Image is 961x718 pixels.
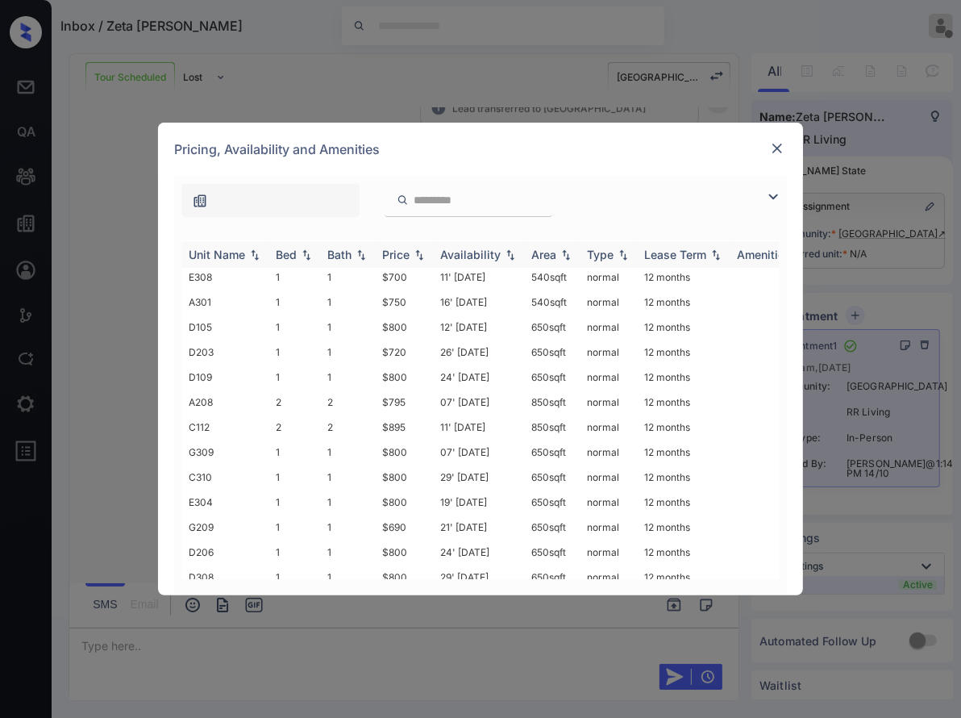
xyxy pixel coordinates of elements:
[269,340,321,365] td: 1
[269,390,321,415] td: 2
[182,415,269,440] td: C112
[182,340,269,365] td: D203
[769,140,785,157] img: close
[638,465,730,490] td: 12 months
[376,515,434,540] td: $690
[376,465,434,490] td: $800
[525,390,580,415] td: 850 sqft
[189,248,245,261] div: Unit Name
[321,415,376,440] td: 2
[182,265,269,290] td: E308
[269,265,321,290] td: 1
[182,290,269,315] td: A301
[321,515,376,540] td: 1
[525,265,580,290] td: 540 sqft
[376,390,434,415] td: $795
[376,440,434,465] td: $800
[638,440,730,465] td: 12 months
[376,415,434,440] td: $895
[638,415,730,440] td: 12 months
[321,540,376,565] td: 1
[353,249,369,261] img: sorting
[376,290,434,315] td: $750
[525,515,580,540] td: 650 sqft
[376,540,434,565] td: $800
[525,465,580,490] td: 650 sqft
[182,565,269,590] td: D308
[182,365,269,390] td: D109
[397,193,409,207] img: icon-zuma
[580,365,638,390] td: normal
[580,390,638,415] td: normal
[525,415,580,440] td: 850 sqft
[434,315,525,340] td: 12' [DATE]
[298,249,314,261] img: sorting
[382,248,410,261] div: Price
[525,290,580,315] td: 540 sqft
[269,440,321,465] td: 1
[580,315,638,340] td: normal
[737,248,791,261] div: Amenities
[580,440,638,465] td: normal
[269,465,321,490] td: 1
[525,315,580,340] td: 650 sqft
[276,248,297,261] div: Bed
[269,415,321,440] td: 2
[531,248,556,261] div: Area
[327,248,352,261] div: Bath
[321,265,376,290] td: 1
[708,249,724,261] img: sorting
[580,565,638,590] td: normal
[376,265,434,290] td: $700
[525,440,580,465] td: 650 sqft
[587,248,614,261] div: Type
[525,365,580,390] td: 650 sqft
[182,515,269,540] td: G209
[638,490,730,515] td: 12 months
[434,515,525,540] td: 21' [DATE]
[580,515,638,540] td: normal
[434,390,525,415] td: 07' [DATE]
[376,490,434,515] td: $800
[580,490,638,515] td: normal
[580,265,638,290] td: normal
[434,290,525,315] td: 16' [DATE]
[182,390,269,415] td: A208
[558,249,574,261] img: sorting
[434,490,525,515] td: 19' [DATE]
[182,490,269,515] td: E304
[638,315,730,340] td: 12 months
[182,440,269,465] td: G309
[192,193,208,209] img: icon-zuma
[644,248,706,261] div: Lease Term
[182,465,269,490] td: C310
[321,490,376,515] td: 1
[269,515,321,540] td: 1
[615,249,631,261] img: sorting
[321,390,376,415] td: 2
[580,540,638,565] td: normal
[376,565,434,590] td: $800
[434,540,525,565] td: 24' [DATE]
[321,565,376,590] td: 1
[321,315,376,340] td: 1
[440,248,501,261] div: Availability
[638,265,730,290] td: 12 months
[321,340,376,365] td: 1
[638,290,730,315] td: 12 months
[182,540,269,565] td: D206
[321,365,376,390] td: 1
[638,540,730,565] td: 12 months
[411,249,427,261] img: sorting
[580,465,638,490] td: normal
[158,123,803,176] div: Pricing, Availability and Amenities
[269,315,321,340] td: 1
[434,415,525,440] td: 11' [DATE]
[434,365,525,390] td: 24' [DATE]
[321,465,376,490] td: 1
[376,340,434,365] td: $720
[434,265,525,290] td: 11' [DATE]
[321,440,376,465] td: 1
[269,365,321,390] td: 1
[269,290,321,315] td: 1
